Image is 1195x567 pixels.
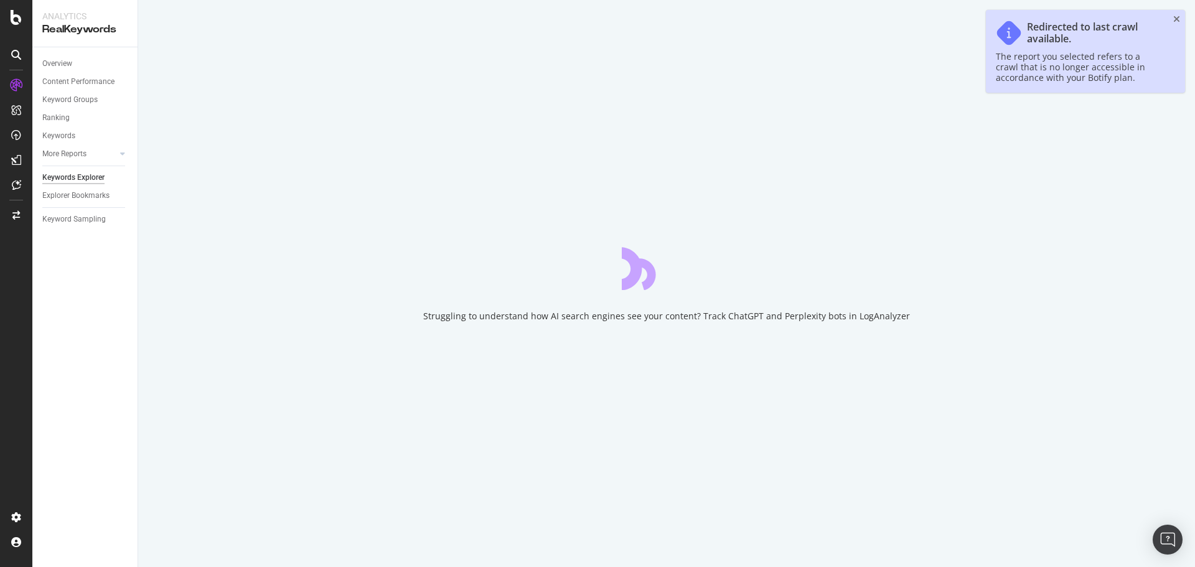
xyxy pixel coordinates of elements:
a: Overview [42,57,129,70]
div: Keyword Groups [42,93,98,106]
div: More Reports [42,148,87,161]
a: Keyword Groups [42,93,129,106]
div: Keywords Explorer [42,171,105,184]
div: The report you selected refers to a crawl that is no longer accessible in accordance with your Bo... [996,51,1163,83]
a: Keyword Sampling [42,213,129,226]
div: close toast [1173,15,1180,24]
div: Content Performance [42,75,115,88]
div: Keywords [42,129,75,143]
a: Content Performance [42,75,129,88]
a: Ranking [42,111,129,124]
a: Keywords [42,129,129,143]
div: RealKeywords [42,22,128,37]
div: Keyword Sampling [42,213,106,226]
div: Struggling to understand how AI search engines see your content? Track ChatGPT and Perplexity bot... [423,310,910,322]
div: Ranking [42,111,70,124]
a: Explorer Bookmarks [42,189,129,202]
div: animation [622,245,711,290]
div: Analytics [42,10,128,22]
div: Open Intercom Messenger [1153,525,1183,555]
div: Redirected to last crawl available. [1027,21,1163,45]
a: More Reports [42,148,116,161]
div: Overview [42,57,72,70]
div: Explorer Bookmarks [42,189,110,202]
a: Keywords Explorer [42,171,129,184]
